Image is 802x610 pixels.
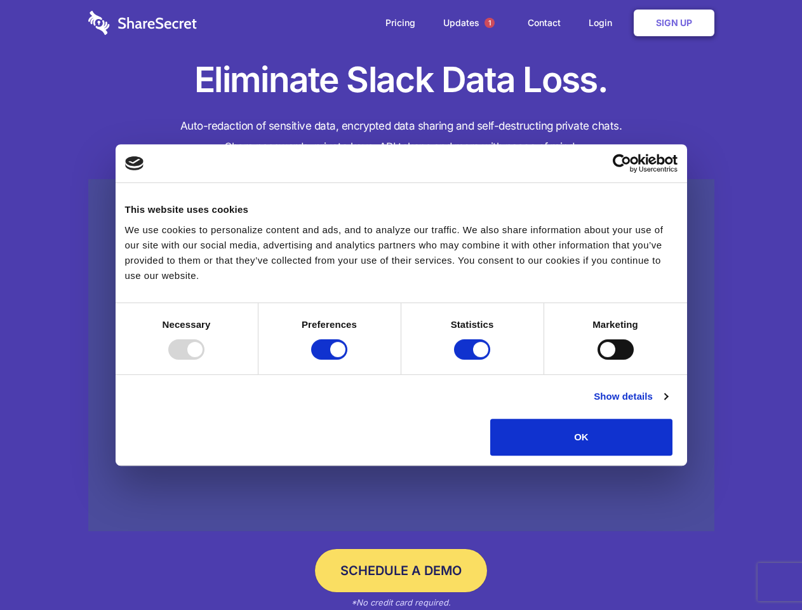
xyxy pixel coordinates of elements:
strong: Marketing [592,319,638,330]
em: *No credit card required. [351,597,451,607]
a: Show details [594,389,667,404]
a: Wistia video thumbnail [88,179,714,532]
a: Pricing [373,3,428,43]
h4: Auto-redaction of sensitive data, encrypted data sharing and self-destructing private chats. Shar... [88,116,714,158]
a: Schedule a Demo [315,549,487,592]
div: This website uses cookies [125,202,678,217]
a: Login [576,3,631,43]
strong: Statistics [451,319,494,330]
h1: Eliminate Slack Data Loss. [88,57,714,103]
a: Contact [515,3,573,43]
button: OK [490,419,672,456]
div: We use cookies to personalize content and ads, and to analyze our traffic. We also share informat... [125,222,678,283]
strong: Preferences [302,319,357,330]
img: logo-wordmark-white-trans-d4663122ce5f474addd5e946df7df03e33cb6a1c49d2221995e7729f52c070b2.svg [88,11,197,35]
span: 1 [485,18,495,28]
a: Usercentrics Cookiebot - opens in a new window [566,154,678,173]
a: Sign Up [634,10,714,36]
strong: Necessary [163,319,211,330]
img: logo [125,156,144,170]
